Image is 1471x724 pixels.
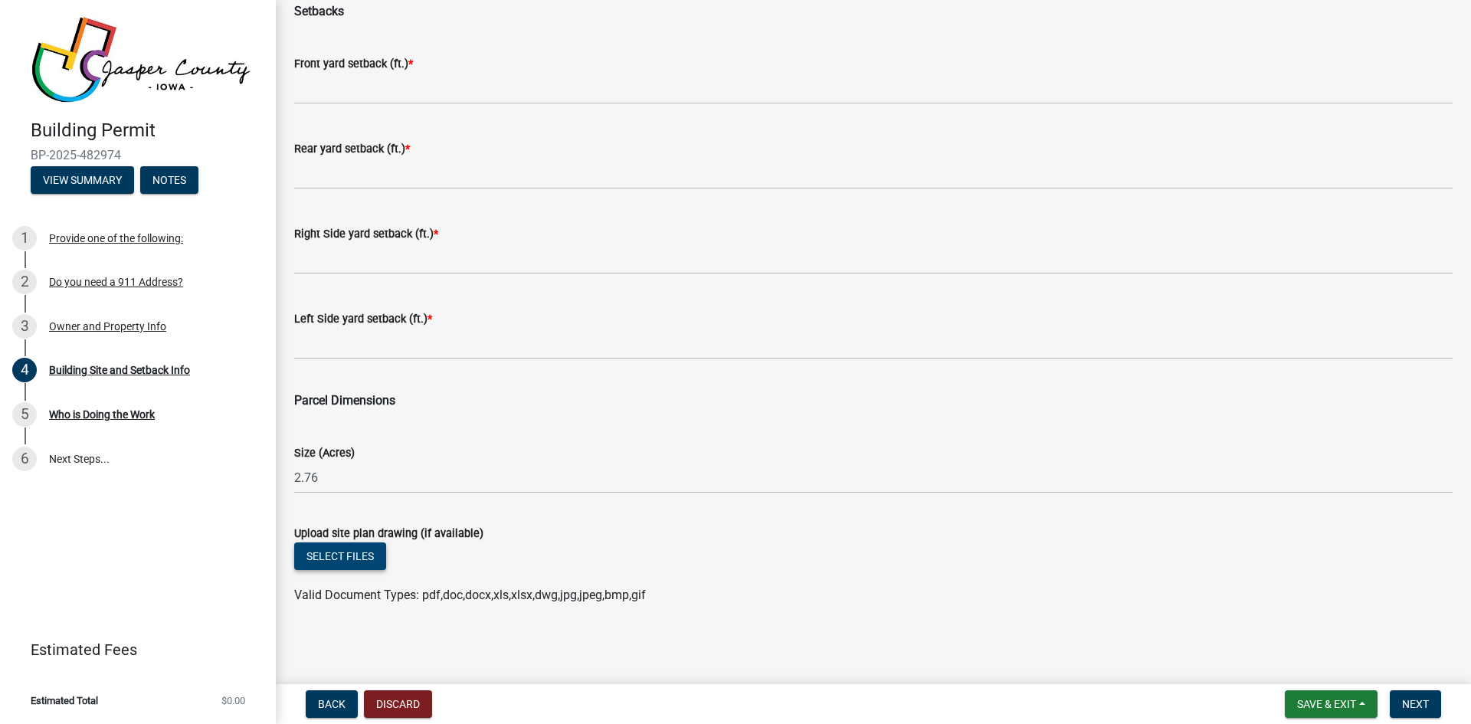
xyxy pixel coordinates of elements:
wm-modal-confirm: Summary [31,175,134,187]
div: 1 [12,226,37,251]
button: Next [1390,690,1441,718]
span: Save & Exit [1297,698,1356,710]
button: Discard [364,690,432,718]
div: Building Site and Setback Info [49,365,190,375]
label: Front yard setback (ft.) [294,59,413,70]
a: Estimated Fees [12,634,251,665]
div: 6 [12,447,37,471]
div: 2 [12,270,37,294]
img: Jasper County, Iowa [31,16,251,103]
button: View Summary [31,166,134,194]
div: Who is Doing the Work [49,409,155,420]
span: Back [318,698,346,710]
wm-modal-confirm: Notes [140,175,198,187]
div: Provide one of the following: [49,233,183,244]
label: Left Side yard setback (ft.) [294,314,432,325]
button: Select files [294,542,386,570]
h4: Building Permit [31,120,264,142]
span: $0.00 [221,696,245,706]
button: Save & Exit [1285,690,1378,718]
label: Size (Acres) [294,448,355,459]
button: Notes [140,166,198,194]
span: Valid Document Types: pdf,doc,docx,xls,xlsx,dwg,jpg,jpeg,bmp,gif [294,588,646,602]
div: Owner and Property Info [49,321,166,332]
div: 4 [12,358,37,382]
span: Setbacks [294,4,344,18]
label: Right Side yard setback (ft.) [294,229,438,240]
div: Do you need a 911 Address? [49,277,183,287]
div: 5 [12,402,37,427]
label: Upload site plan drawing (if available) [294,529,483,539]
span: Next [1402,698,1429,710]
span: Estimated Total [31,696,98,706]
span: BP-2025-482974 [31,148,245,162]
button: Back [306,690,358,718]
span: Parcel Dimensions [294,393,395,408]
label: Rear yard setback (ft.) [294,144,410,155]
div: 3 [12,314,37,339]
